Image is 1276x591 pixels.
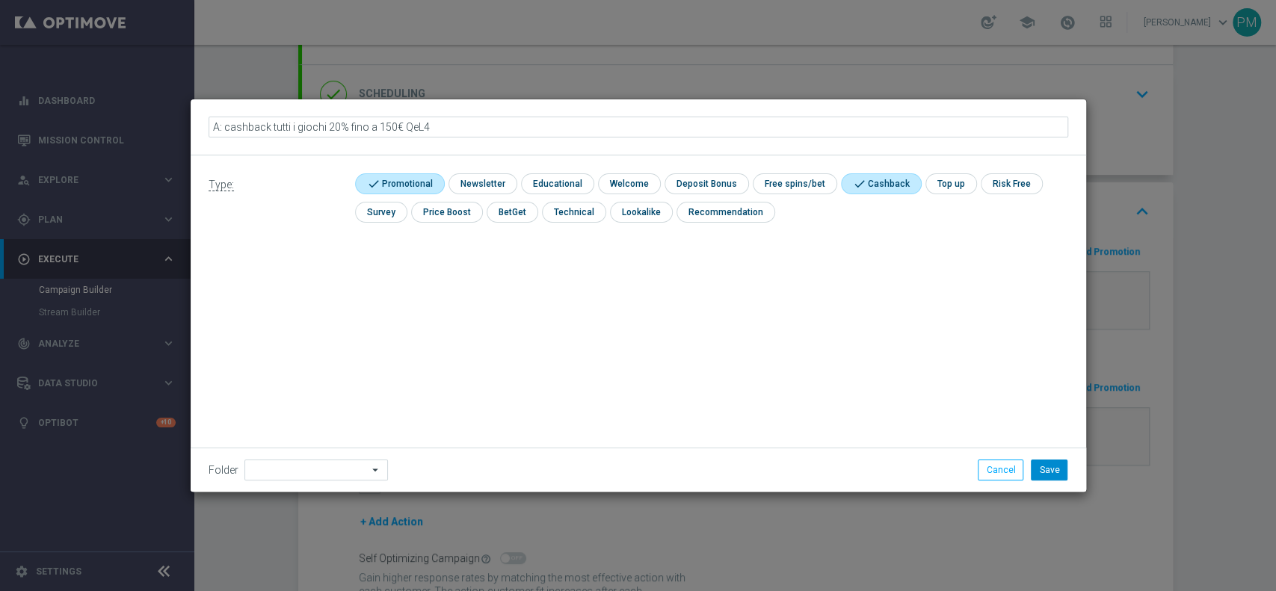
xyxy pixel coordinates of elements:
i: arrow_drop_down [369,460,383,480]
label: Folder [209,464,238,477]
button: Cancel [978,460,1023,480]
span: Type: [209,179,234,191]
input: New Action [209,117,1068,137]
button: Save [1031,460,1067,480]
